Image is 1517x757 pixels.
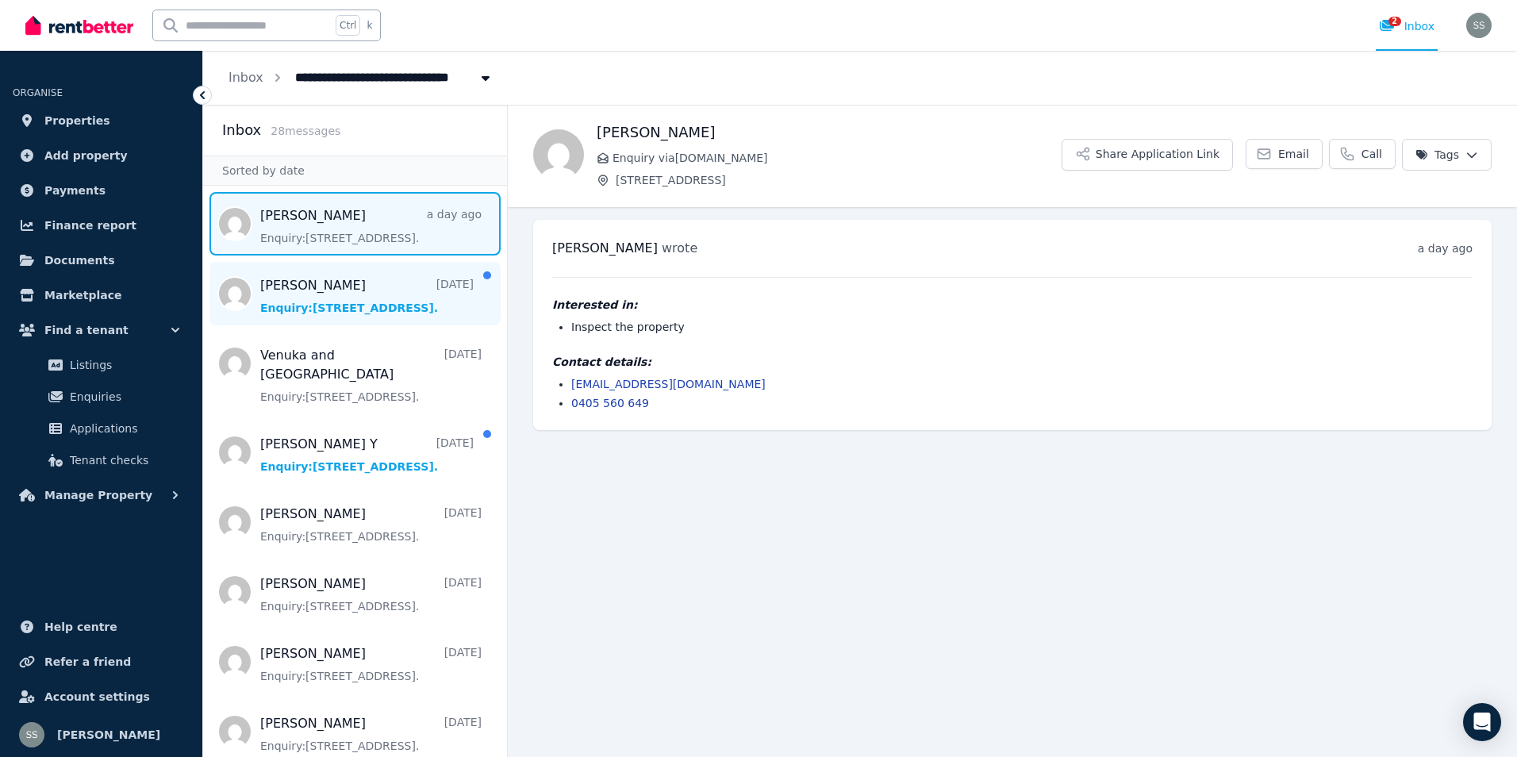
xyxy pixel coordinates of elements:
span: Manage Property [44,486,152,505]
a: Help centre [13,611,190,643]
div: Inbox [1379,18,1434,34]
span: Refer a friend [44,652,131,671]
a: Venuka and [GEOGRAPHIC_DATA][DATE]Enquiry:[STREET_ADDRESS]. [260,346,482,405]
button: Share Application Link [1062,139,1233,171]
h4: Contact details: [552,354,1473,370]
nav: Breadcrumb [203,51,519,105]
a: Finance report [13,209,190,241]
span: [STREET_ADDRESS] [616,172,1062,188]
span: Payments [44,181,106,200]
a: Properties [13,105,190,136]
a: Account settings [13,681,190,713]
a: Listings [19,349,183,381]
a: [PERSON_NAME][DATE]Enquiry:[STREET_ADDRESS]. [260,644,482,684]
span: Account settings [44,687,150,706]
span: Finance report [44,216,136,235]
span: k [367,19,372,32]
h4: Interested in: [552,297,1473,313]
button: Manage Property [13,479,190,511]
button: Find a tenant [13,314,190,346]
a: Refer a friend [13,646,190,678]
span: [PERSON_NAME] [552,240,658,256]
time: a day ago [1418,242,1473,255]
h2: Inbox [222,119,261,141]
span: Properties [44,111,110,130]
img: RentBetter [25,13,133,37]
a: [EMAIL_ADDRESS][DOMAIN_NAME] [571,378,766,390]
span: Email [1278,146,1309,162]
span: Call [1361,146,1382,162]
a: Enquiries [19,381,183,413]
span: 2 [1388,17,1401,26]
a: Email [1246,139,1323,169]
span: Tags [1415,147,1459,163]
div: Sorted by date [203,156,507,186]
a: Add property [13,140,190,171]
span: ORGANISE [13,87,63,98]
a: [PERSON_NAME][DATE]Enquiry:[STREET_ADDRESS]. [260,505,482,544]
img: Sam Silvestro [1466,13,1492,38]
span: Applications [70,419,177,438]
span: wrote [662,240,697,256]
a: Inbox [229,70,263,85]
div: Open Intercom Messenger [1463,703,1501,741]
a: Documents [13,244,190,276]
li: Inspect the property [571,319,1473,335]
span: [PERSON_NAME] [57,725,160,744]
span: Marketplace [44,286,121,305]
h1: [PERSON_NAME] [597,121,1062,144]
a: Tenant checks [19,444,183,476]
a: Payments [13,175,190,206]
span: Ctrl [336,15,360,36]
span: Documents [44,251,115,270]
span: Help centre [44,617,117,636]
span: Enquiry via [DOMAIN_NAME] [613,150,1062,166]
a: [PERSON_NAME]a day agoEnquiry:[STREET_ADDRESS]. [260,206,482,246]
span: 28 message s [271,125,340,137]
a: [PERSON_NAME][DATE]Enquiry:[STREET_ADDRESS]. [260,574,482,614]
a: Call [1329,139,1396,169]
span: Listings [70,355,177,375]
a: [PERSON_NAME][DATE]Enquiry:[STREET_ADDRESS]. [260,714,482,754]
a: 0405 560 649 [571,397,649,409]
a: Applications [19,413,183,444]
span: Enquiries [70,387,177,406]
a: [PERSON_NAME][DATE]Enquiry:[STREET_ADDRESS]. [260,276,474,316]
button: Tags [1402,139,1492,171]
a: [PERSON_NAME] Y[DATE]Enquiry:[STREET_ADDRESS]. [260,435,474,475]
span: Add property [44,146,128,165]
img: Sam Silvestro [19,722,44,747]
a: Marketplace [13,279,190,311]
span: Find a tenant [44,321,129,340]
span: Tenant checks [70,451,177,470]
img: Paul [533,129,584,180]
